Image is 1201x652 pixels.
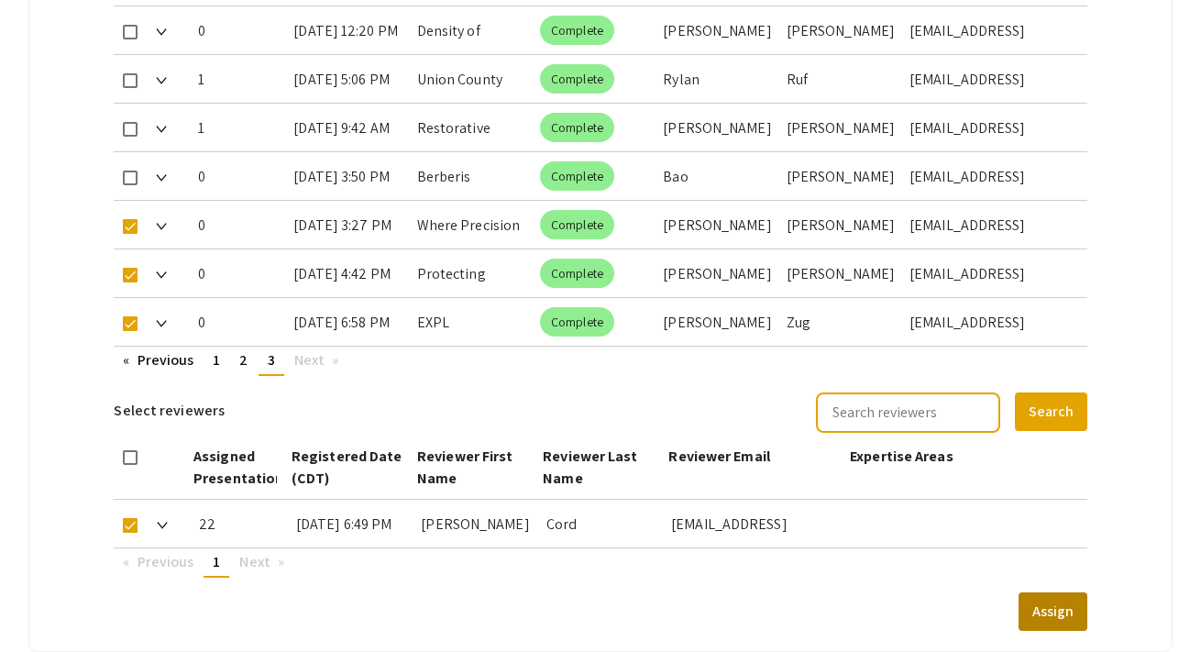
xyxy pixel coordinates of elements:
[198,104,280,151] div: 1
[156,28,167,36] img: Expand arrow
[198,249,280,297] div: 0
[816,392,1000,433] input: Search reviewers
[198,6,280,54] div: 0
[268,350,275,370] span: 3
[787,6,895,54] div: [PERSON_NAME]
[199,500,281,547] div: 22
[292,447,402,488] span: Registered Date (CDT)
[663,201,771,249] div: [PERSON_NAME]
[540,210,614,239] mat-chip: Complete
[909,6,1073,54] div: [EMAIL_ADDRESS][DOMAIN_NAME]
[157,522,168,529] img: Expand arrow
[198,55,280,103] div: 1
[787,298,895,346] div: Zug
[787,201,895,249] div: [PERSON_NAME]
[198,152,280,200] div: 0
[909,201,1073,249] div: [EMAIL_ADDRESS][DOMAIN_NAME]
[663,152,771,200] div: Bao
[850,447,953,466] span: Expertise Areas
[546,500,656,547] div: Cord
[663,249,771,297] div: [PERSON_NAME]
[417,152,525,200] div: Berberis thunbergii (Japanese barberry) Patterns In Relation To Land Use and Juglans nigra (black...
[198,298,280,346] div: 0
[540,259,614,288] mat-chip: Complete
[909,55,1073,103] div: [EMAIL_ADDRESS][DOMAIN_NAME]
[663,104,771,151] div: [PERSON_NAME]
[239,350,248,370] span: 2
[787,55,895,103] div: Ruf
[417,249,525,297] div: Protecting [US_STATE]’s Land, Water, and Wildlife [PERSON_NAME] [PERSON_NAME] Summer Term Interns...
[417,201,525,249] div: Where Precision Meets Urgency: An Internship Experience in Surgery and Emergency Medicine at [PER...
[156,223,167,230] img: Expand arrow
[421,500,531,547] div: [PERSON_NAME]
[417,447,512,488] span: Reviewer First Name
[213,350,220,370] span: 1
[909,298,1073,346] div: [EMAIL_ADDRESS][DOMAIN_NAME]
[293,249,402,297] div: [DATE] 4:42 PM
[540,113,614,142] mat-chip: Complete
[417,6,525,54] div: Density of Avalanche Types in the 1-dim Sandpile Model
[787,104,895,151] div: [PERSON_NAME]
[114,347,1086,376] ul: Pagination
[417,55,525,103] div: Union County General Hospital Physical Therapy (UCGH PT)Summer Internship: [PERSON_NAME]
[663,55,771,103] div: Rylan
[293,104,402,151] div: [DATE] 9:42 AM
[1015,392,1087,431] button: Search
[909,152,1073,200] div: [EMAIL_ADDRESS][DOMAIN_NAME]
[663,298,771,346] div: [PERSON_NAME]
[213,552,220,571] span: 1
[156,320,167,327] img: Expand arrow
[114,391,225,431] h6: Select reviewers
[540,64,614,94] mat-chip: Complete
[909,249,1073,297] div: [EMAIL_ADDRESS][DOMAIN_NAME]
[417,298,525,346] div: EXPL Presentation
[540,16,614,45] mat-chip: Complete
[787,249,895,297] div: [PERSON_NAME]
[787,152,895,200] div: [PERSON_NAME]
[543,447,637,488] span: Reviewer Last Name
[1019,592,1087,631] button: Assign
[198,201,280,249] div: 0
[540,307,614,337] mat-chip: Complete
[293,152,402,200] div: [DATE] 3:50 PM
[668,447,769,466] span: Reviewer Email
[14,569,78,638] iframe: Chat
[540,161,614,191] mat-chip: Complete
[156,126,167,133] img: Expand arrow
[417,104,525,151] div: Restorative Mediation and Leadership at The Katallasso Group
[156,174,167,182] img: Expand arrow
[671,500,837,547] div: [EMAIL_ADDRESS][DOMAIN_NAME]
[114,548,1086,578] ul: Pagination
[156,271,167,279] img: Expand arrow
[296,500,406,547] div: [DATE] 6:49 PM
[293,201,402,249] div: [DATE] 3:27 PM
[293,298,402,346] div: [DATE] 6:58 PM
[293,6,402,54] div: [DATE] 12:20 PM
[239,552,270,571] span: Next
[663,6,771,54] div: [PERSON_NAME]
[294,350,325,370] span: Next
[138,552,194,571] span: Previous
[293,55,402,103] div: [DATE] 5:06 PM
[156,77,167,84] img: Expand arrow
[193,447,291,488] span: Assigned Presentations
[909,104,1073,151] div: [EMAIL_ADDRESS][DOMAIN_NAME]
[114,347,203,374] a: Previous page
